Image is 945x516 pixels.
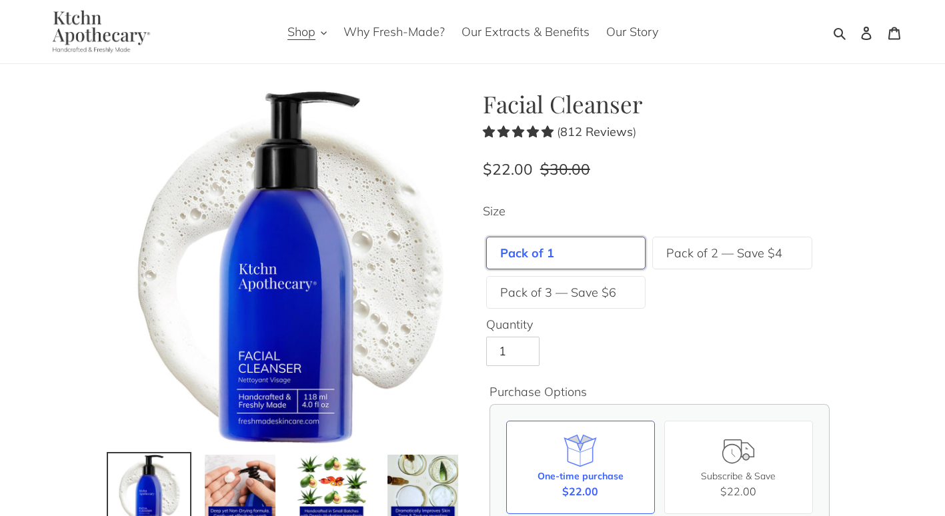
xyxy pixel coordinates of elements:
label: Pack of 1 [500,244,554,262]
label: Pack of 2 — Save $4 [666,244,782,262]
label: Quantity [486,315,833,333]
b: 812 Reviews [560,124,633,139]
button: Shop [281,21,333,43]
span: $22.00 [562,483,598,499]
span: 4.77 stars [483,124,557,139]
label: Size [483,202,836,220]
img: Ktchn Apothecary [37,10,160,53]
a: Our Extracts & Benefits [455,21,596,43]
img: Facial Cleanser [109,90,463,443]
h1: Facial Cleanser [483,90,836,118]
div: One-time purchase [538,469,624,483]
legend: Purchase Options [490,383,587,401]
span: Shop [287,24,315,40]
span: $22.00 [720,485,756,498]
span: Our Story [606,24,658,40]
span: Subscribe & Save [701,470,776,482]
a: Our Story [600,21,665,43]
span: Our Extracts & Benefits [461,24,590,40]
span: $22.00 [483,159,533,179]
span: ( ) [557,124,636,139]
s: $30.00 [540,159,590,179]
a: Why Fresh-Made? [337,21,451,43]
label: Pack of 3 — Save $6 [500,283,616,301]
span: Why Fresh-Made? [343,24,445,40]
